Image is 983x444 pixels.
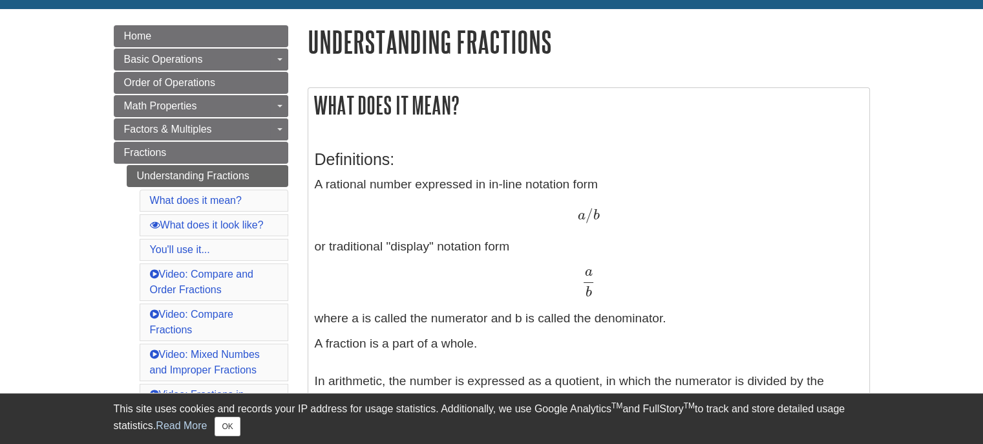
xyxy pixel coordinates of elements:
a: What does it look like? [150,219,264,230]
a: Basic Operations [114,49,288,71]
a: Video: Fractions in Lowest Terms [150,389,244,416]
h3: Definitions: [315,150,863,169]
span: Home [124,30,152,41]
span: Basic Operations [124,54,203,65]
sup: TM [611,401,622,410]
a: Understanding Fractions [127,165,288,187]
sup: TM [684,401,695,410]
a: Math Properties [114,95,288,117]
a: You'll use it... [150,244,210,255]
a: Video: Compare Fractions [150,309,233,335]
span: b [586,285,592,300]
a: Home [114,25,288,47]
a: Factors & Multiples [114,118,288,140]
button: Close [215,417,240,436]
span: a [577,208,585,223]
p: A rational number expressed in in-line notation form or traditional "display" notation form where... [315,175,863,328]
span: / [585,206,593,223]
span: Order of Operations [124,77,215,88]
a: Fractions [114,142,288,164]
a: Video: Mixed Numbes and Improper Fractions [150,349,260,375]
a: What does it mean? [150,195,242,206]
h1: Understanding Fractions [308,25,870,58]
a: Order of Operations [114,72,288,94]
a: Read More [156,420,207,431]
span: Fractions [124,147,167,158]
span: b [593,208,599,223]
a: Video: Compare and Order Fractions [150,269,253,295]
span: a [585,265,593,279]
span: Math Properties [124,100,197,111]
div: This site uses cookies and records your IP address for usage statistics. Additionally, we use Goo... [114,401,870,436]
h2: What does it mean? [308,88,869,122]
span: Factors & Multiples [124,124,212,135]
